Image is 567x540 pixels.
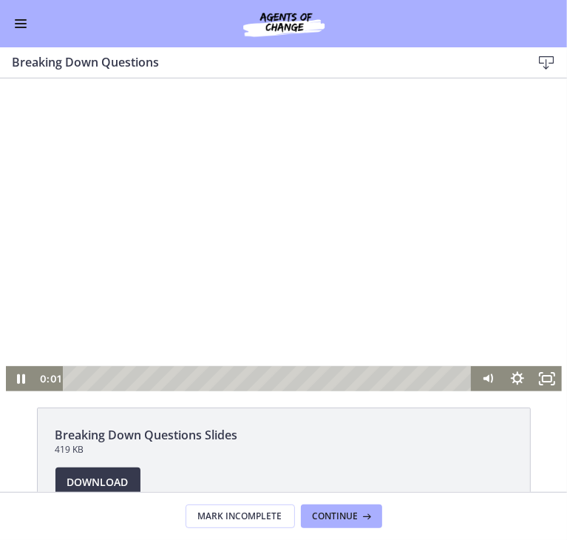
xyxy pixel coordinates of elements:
[210,9,358,38] img: Agents of Change
[6,288,35,313] button: Pause
[473,288,503,313] button: Mute
[74,288,465,313] div: Playbar
[186,504,295,528] button: Mark Incomplete
[12,15,30,33] button: Enable menu
[313,510,359,522] span: Continue
[198,510,282,522] span: Mark Incomplete
[55,426,512,444] span: Breaking Down Questions Slides
[301,504,382,528] button: Continue
[67,473,129,491] span: Download
[503,288,532,313] button: Show settings menu
[55,468,140,497] a: Download
[532,288,562,313] button: Fullscreen
[12,53,508,71] h3: Breaking Down Questions
[55,444,512,456] span: 419 KB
